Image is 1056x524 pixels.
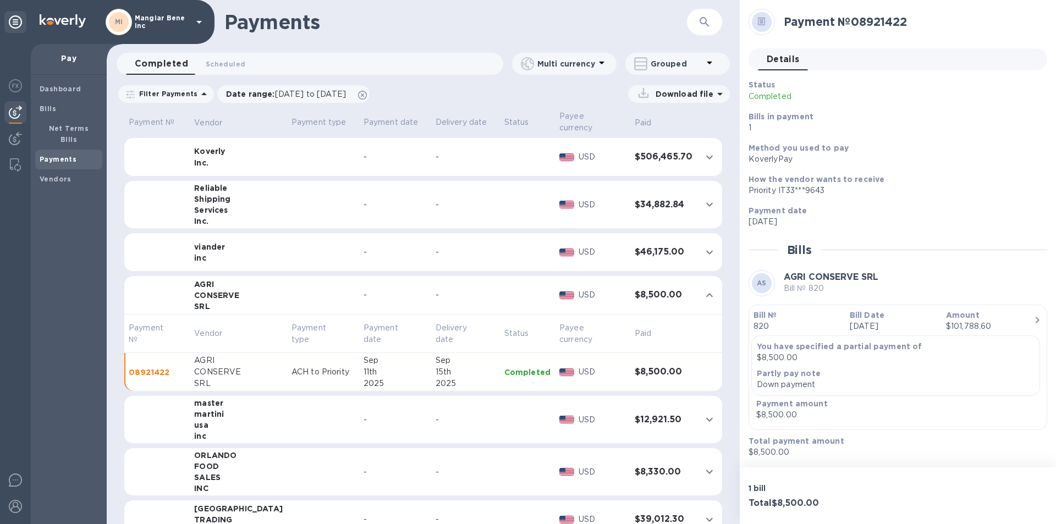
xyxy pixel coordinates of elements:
[364,414,427,426] div: -
[40,85,81,93] b: Dashboard
[364,466,427,478] div: -
[436,466,496,478] div: -
[635,200,692,210] h3: $34,882.84
[787,243,812,257] h2: Bills
[559,111,612,134] p: Payee currency
[49,124,89,144] b: Net Terms Bills
[757,369,821,378] b: Partly pay note
[749,175,885,184] b: How the vendor wants to receive
[749,185,1038,196] div: Priority IT33***9643
[701,464,718,480] button: expand row
[701,287,718,304] button: expand row
[757,279,767,287] b: AS
[135,56,188,71] span: Completed
[850,311,884,319] b: Bill Date
[784,272,878,282] b: AGRI CONSERVE SRL
[129,322,171,345] p: Payment №
[559,368,574,376] img: USD
[9,79,22,92] img: Foreign exchange
[40,104,56,113] b: Bills
[537,58,595,69] p: Multi currency
[946,311,980,319] b: Amount
[754,311,777,319] b: Bill №
[850,321,937,332] p: [DATE]
[129,367,185,378] p: 08921422
[436,414,496,426] div: -
[194,117,222,129] p: Vendor
[436,199,496,211] div: -
[291,322,340,345] p: Payment type
[635,117,666,129] span: Paid
[559,291,574,299] img: USD
[194,398,283,409] div: master
[749,91,942,102] p: Completed
[40,175,71,183] b: Vendors
[436,322,496,345] span: Delivery date
[194,328,237,339] span: Vendor
[559,111,626,134] span: Payee currency
[749,112,813,121] b: Bills in payment
[194,157,283,168] div: Inc.
[749,483,894,494] p: 1 bill
[224,10,687,34] h1: Payments
[579,366,626,378] p: USD
[436,151,496,163] div: -
[635,467,692,477] h3: $8,330.00
[635,328,666,339] span: Paid
[749,122,1038,134] p: 1
[635,152,692,162] h3: $506,465.70
[436,117,496,128] p: Delivery date
[364,322,427,345] span: Payment date
[291,117,355,128] p: Payment type
[194,431,283,442] div: inc
[194,241,283,252] div: viander
[436,366,496,378] div: 15th
[579,151,626,163] p: USD
[194,450,283,461] div: ORLANDO
[194,301,283,312] div: SRL
[946,321,1033,332] div: $101,788.60
[579,289,626,301] p: USD
[559,416,574,423] img: USD
[4,11,26,33] div: Unpin categories
[226,89,351,100] p: Date range :
[757,352,1035,363] p: $8,500.00
[194,409,283,420] div: martini
[436,246,496,258] div: -
[364,117,427,128] p: Payment date
[749,437,844,445] b: Total payment amount
[651,89,713,100] p: Download file
[194,146,283,157] div: Koverly
[757,379,1035,390] p: Down payment
[701,411,718,428] button: expand row
[749,153,1038,165] div: KoverlyPay
[559,249,574,256] img: USD
[559,468,574,476] img: USD
[635,328,652,339] p: Paid
[559,201,574,208] img: USD
[784,15,1038,29] h2: Payment № 08921422
[701,149,718,166] button: expand row
[436,289,496,301] div: -
[194,290,283,301] div: CONSERVE
[756,409,853,421] div: $8,500.00
[40,53,98,64] p: Pay
[579,466,626,478] p: USD
[701,244,718,261] button: expand row
[749,206,807,215] b: Payment date
[135,14,190,30] p: Mangiar Bene inc
[194,216,283,227] div: Inc.
[754,321,841,332] p: 820
[504,328,543,339] span: Status
[194,183,283,194] div: Reliable
[206,58,245,70] span: Scheduled
[364,355,427,366] div: Sep
[194,355,283,366] div: AGRI
[504,328,529,339] p: Status
[291,322,355,345] span: Payment type
[559,322,612,345] p: Payee currency
[194,205,283,216] div: Services
[749,446,1038,458] p: $8,500.00
[291,366,355,378] p: ACH to Priority
[559,322,626,345] span: Payee currency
